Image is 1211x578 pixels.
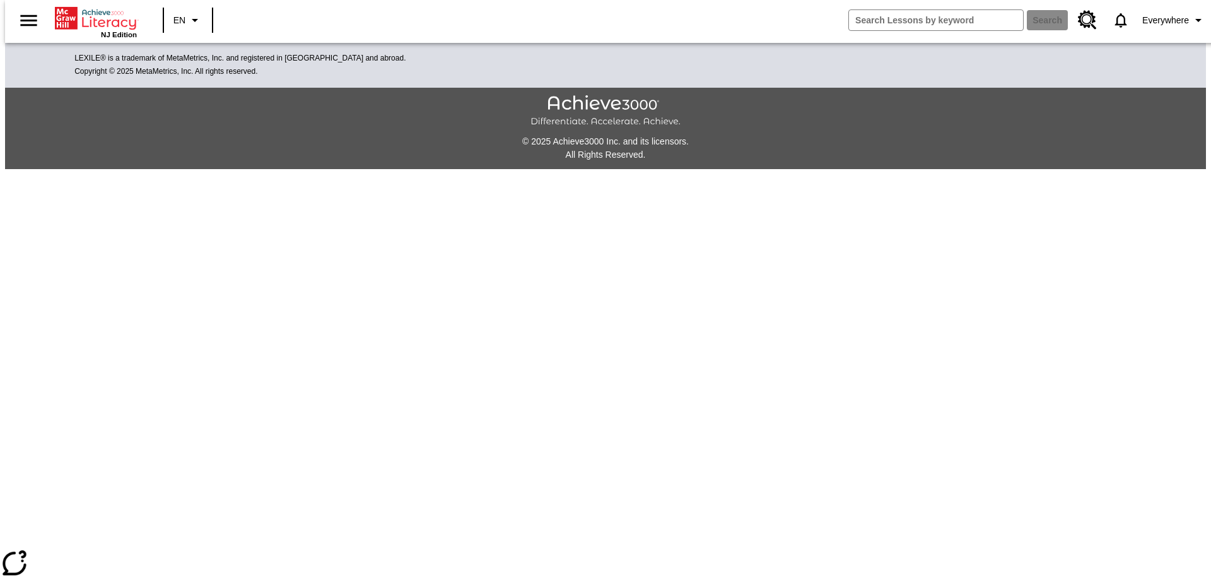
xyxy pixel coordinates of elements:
span: Everywhere [1142,14,1189,27]
a: Notifications [1104,4,1137,37]
a: Resource Center, Will open in new tab [1070,3,1104,37]
img: Achieve3000 Differentiate Accelerate Achieve [530,95,681,127]
div: Home [55,4,137,38]
p: © 2025 Achieve3000 Inc. and its licensors. [5,135,1206,148]
button: Profile/Settings [1137,9,1211,32]
button: Open side menu [10,2,47,39]
span: Copyright © 2025 MetaMetrics, Inc. All rights reserved. [74,67,257,76]
span: EN [173,14,185,27]
p: All Rights Reserved. [5,148,1206,162]
button: Language: EN, Select a language [168,9,208,32]
span: NJ Edition [101,31,137,38]
p: LEXILE® is a trademark of MetaMetrics, Inc. and registered in [GEOGRAPHIC_DATA] and abroad. [74,52,1137,65]
input: search field [849,10,1023,30]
